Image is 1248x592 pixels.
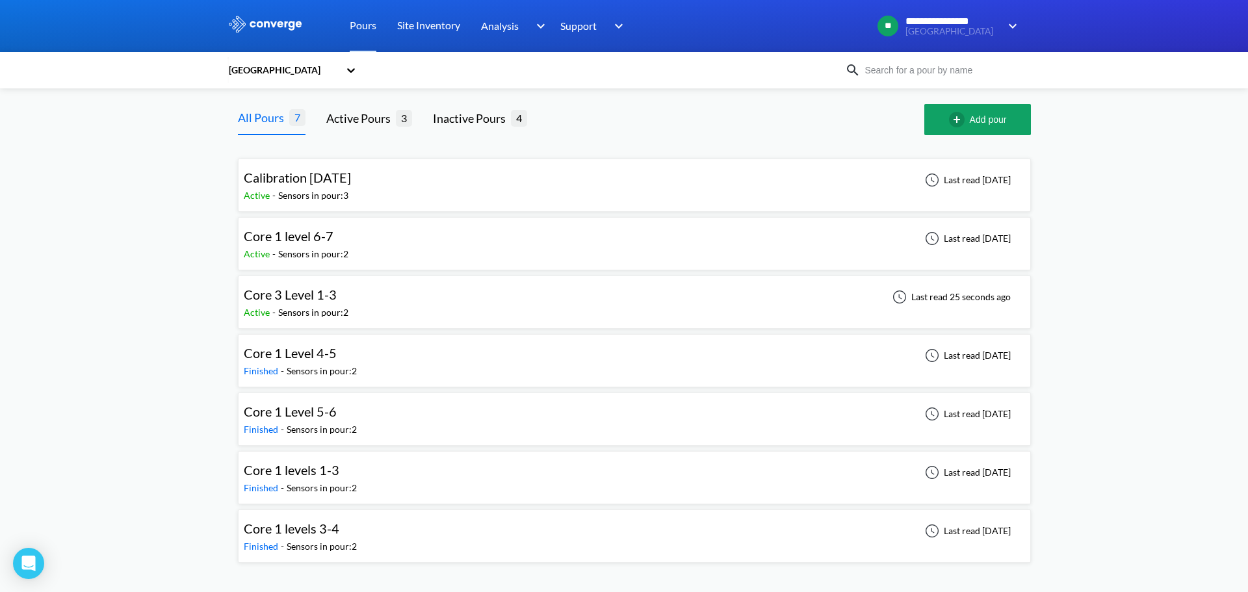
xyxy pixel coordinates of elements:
[244,541,281,552] span: Finished
[272,307,278,318] span: -
[238,466,1031,477] a: Core 1 levels 1-3Finished-Sensors in pour:2Last read [DATE]
[918,172,1015,188] div: Last read [DATE]
[885,289,1015,305] div: Last read 25 seconds ago
[278,247,348,261] div: Sensors in pour: 2
[905,27,1000,36] span: [GEOGRAPHIC_DATA]
[918,231,1015,246] div: Last read [DATE]
[528,18,549,34] img: downArrow.svg
[244,521,339,536] span: Core 1 levels 3-4
[918,523,1015,539] div: Last read [DATE]
[244,307,272,318] span: Active
[845,62,861,78] img: icon-search.svg
[287,481,357,495] div: Sensors in pour: 2
[244,404,337,419] span: Core 1 Level 5-6
[227,16,303,32] img: logo_ewhite.svg
[244,248,272,259] span: Active
[949,112,970,127] img: add-circle-outline.svg
[238,290,1031,302] a: Core 3 Level 1-3Active-Sensors in pour:2Last read 25 seconds ago
[238,109,289,127] div: All Pours
[281,424,287,435] span: -
[287,539,357,554] div: Sensors in pour: 2
[289,109,305,125] span: 7
[244,170,351,185] span: Calibration [DATE]
[244,190,272,201] span: Active
[278,305,348,320] div: Sensors in pour: 2
[238,174,1031,185] a: Calibration [DATE]Active-Sensors in pour:3Last read [DATE]
[560,18,597,34] span: Support
[287,364,357,378] div: Sensors in pour: 2
[278,188,348,203] div: Sensors in pour: 3
[1000,18,1020,34] img: downArrow.svg
[287,422,357,437] div: Sensors in pour: 2
[281,482,287,493] span: -
[281,365,287,376] span: -
[238,407,1031,418] a: Core 1 Level 5-6Finished-Sensors in pour:2Last read [DATE]
[918,348,1015,363] div: Last read [DATE]
[272,248,278,259] span: -
[244,287,337,302] span: Core 3 Level 1-3
[244,365,281,376] span: Finished
[918,406,1015,422] div: Last read [DATE]
[244,462,339,478] span: Core 1 levels 1-3
[238,349,1031,360] a: Core 1 Level 4-5Finished-Sensors in pour:2Last read [DATE]
[272,190,278,201] span: -
[227,63,339,77] div: [GEOGRAPHIC_DATA]
[244,482,281,493] span: Finished
[244,228,333,244] span: Core 1 level 6-7
[326,109,396,127] div: Active Pours
[433,109,511,127] div: Inactive Pours
[481,18,519,34] span: Analysis
[861,63,1018,77] input: Search for a pour by name
[244,424,281,435] span: Finished
[281,541,287,552] span: -
[396,110,412,126] span: 3
[606,18,627,34] img: downArrow.svg
[918,465,1015,480] div: Last read [DATE]
[238,524,1031,535] a: Core 1 levels 3-4Finished-Sensors in pour:2Last read [DATE]
[238,232,1031,243] a: Core 1 level 6-7Active-Sensors in pour:2Last read [DATE]
[511,110,527,126] span: 4
[244,345,337,361] span: Core 1 Level 4-5
[13,548,44,579] div: Open Intercom Messenger
[924,104,1031,135] button: Add pour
